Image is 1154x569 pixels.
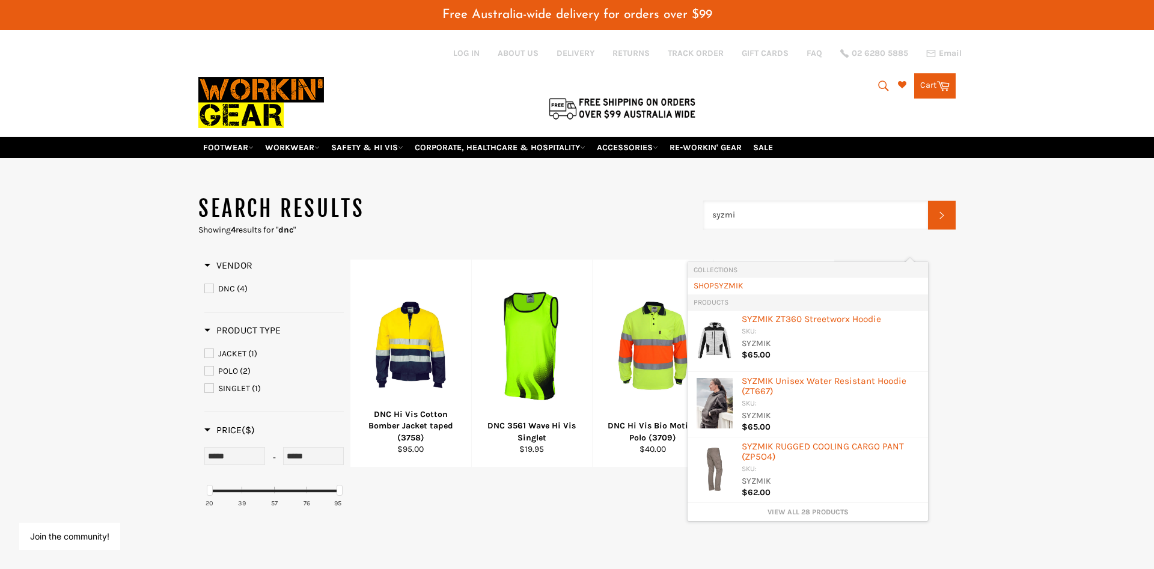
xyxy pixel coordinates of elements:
[714,281,724,291] b: SY
[742,398,922,410] div: SKU:
[198,224,703,236] p: Showing results for " "
[926,49,962,58] a: Email
[304,499,310,508] div: 76
[326,137,408,158] a: SAFETY & HI VIS
[358,409,464,443] div: DNC Hi Vis Cotton Bomber Jacket taped (3758)
[265,447,283,469] div: -
[231,225,236,235] strong: 4
[694,507,922,517] a: View all 28 products
[204,324,281,336] span: Product Type
[471,260,593,467] a: DNC 3561 Wave Hi Vis SingletDNC 3561 Wave Hi Vis Singlet$19.95
[688,262,928,278] li: Collections
[30,531,109,541] button: Join the community!
[218,366,238,376] span: POLO
[914,73,956,99] a: Cart
[204,447,265,465] input: Min Price
[547,96,697,121] img: Flat $9.95 shipping Australia wide
[703,201,928,230] input: Search
[204,324,281,336] h3: Product Type
[453,48,480,58] a: Log in
[479,420,585,443] div: DNC 3561 Wave Hi Vis Singlet
[248,348,257,359] span: (1)
[218,383,250,394] span: SINGLET
[698,443,731,494] img: syzmik_zp504_480x480_clipped_rev_1_200x.png
[592,260,713,467] a: DNC Hi Vis Bio Motion Polo (3709)DNC Hi Vis Bio Motion Polo (3709)$40.00
[742,314,752,324] b: SY
[592,137,663,158] a: ACCESSORIES
[252,383,261,394] span: (1)
[242,424,255,436] span: ($)
[742,441,752,452] b: SY
[742,442,922,464] div: ZMIK RUGGED COOLING CARGO PANT (ZP5O4)
[350,260,471,467] a: DNC Hi Vis Cotton Bomber Jacket taped (3758)DNC Hi Vis Cotton Bomber Jacket taped (3758)$95.00
[668,47,724,59] a: TRACK ORDER
[840,49,908,58] a: 02 6280 5885
[204,424,255,436] span: Price
[237,284,248,294] span: (4)
[204,382,344,395] a: SINGLET
[218,348,246,359] span: JACKET
[498,47,539,59] a: ABOUT US
[742,338,922,350] div: SYZMIK
[694,280,922,291] a: SHOPZMIK
[742,314,922,326] div: ZMIK ZT360 Streetworx Hoodie
[612,47,650,59] a: RETURNS
[713,260,835,467] a: POLO Long Sleeve with TRAFFIC CONTROL PRINTED (3709)POLO Long Sleeve with TRAFFIC CONTROL PRINTED...
[742,350,771,360] span: $65.00
[206,499,213,508] div: 20
[698,316,731,367] img: SYZMIK_HOODIE_200x.jpg
[807,47,822,59] a: FAQ
[204,347,344,361] a: JACKET
[260,137,325,158] a: WORKWEAR
[742,326,922,338] div: SKU:
[204,365,344,378] a: POLO
[240,366,251,376] span: (2)
[198,194,703,224] h1: Search results
[204,260,252,272] h3: Vendor
[271,499,278,508] div: 57
[283,447,344,465] input: Max Price
[742,47,789,59] a: GIFT CARDS
[939,49,962,58] span: Email
[742,475,922,488] div: SYZMIK
[600,420,706,443] div: DNC Hi Vis Bio Motion Polo (3709)
[742,422,771,432] span: $65.00
[410,137,590,158] a: CORPORATE, HEALTHCARE & HOSPITALITY
[665,137,746,158] a: RE-WORKIN' GEAR
[742,464,922,475] div: SKU:
[688,372,928,437] li: Products: SYZMIK Unisex Water Resistant Hoodie (ZT667)
[198,68,324,136] img: Workin Gear leaders in Workwear, Safety Boots, PPE, Uniforms. Australia's No.1 in Workwear
[688,310,928,372] li: Products: SYZMIK ZT360 Streetworx Hoodie
[688,503,928,522] li: View All
[557,47,594,59] a: DELIVERY
[204,282,344,296] a: DNC
[204,424,255,436] h3: Price($)
[204,260,252,271] span: Vendor
[742,376,922,398] div: ZMIK Unisex Water Resistant Hoodie (ZT667)
[688,437,928,503] li: Products: SYZMIK RUGGED COOLING CARGO PANT (ZP5O4)
[218,284,235,294] span: DNC
[742,376,752,386] b: SY
[278,225,293,235] strong: dnc
[697,378,732,428] img: ZT667_Talent_CharcoalMarle_08_200x.jpg
[198,137,258,158] a: FOOTWEAR
[748,137,778,158] a: SALE
[442,8,712,21] span: Free Australia-wide delivery for orders over $99
[742,410,922,422] div: SYZMIK
[688,294,928,310] li: Products
[852,49,908,58] span: 02 6280 5885
[238,499,246,508] div: 39
[334,499,341,508] div: 95
[742,487,771,497] span: $62.00
[688,277,928,294] li: Collections: SHOP SYZMIK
